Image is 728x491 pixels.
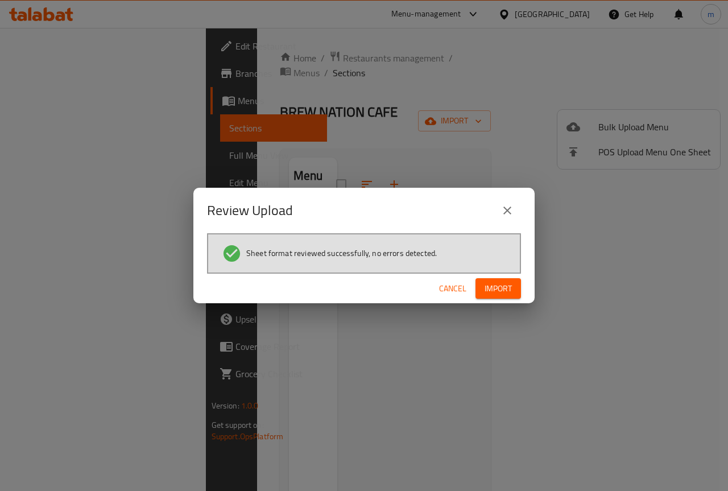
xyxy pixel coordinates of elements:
[246,247,437,259] span: Sheet format reviewed successfully, no errors detected.
[207,201,293,220] h2: Review Upload
[485,282,512,296] span: Import
[435,278,471,299] button: Cancel
[475,278,521,299] button: Import
[494,197,521,224] button: close
[439,282,466,296] span: Cancel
